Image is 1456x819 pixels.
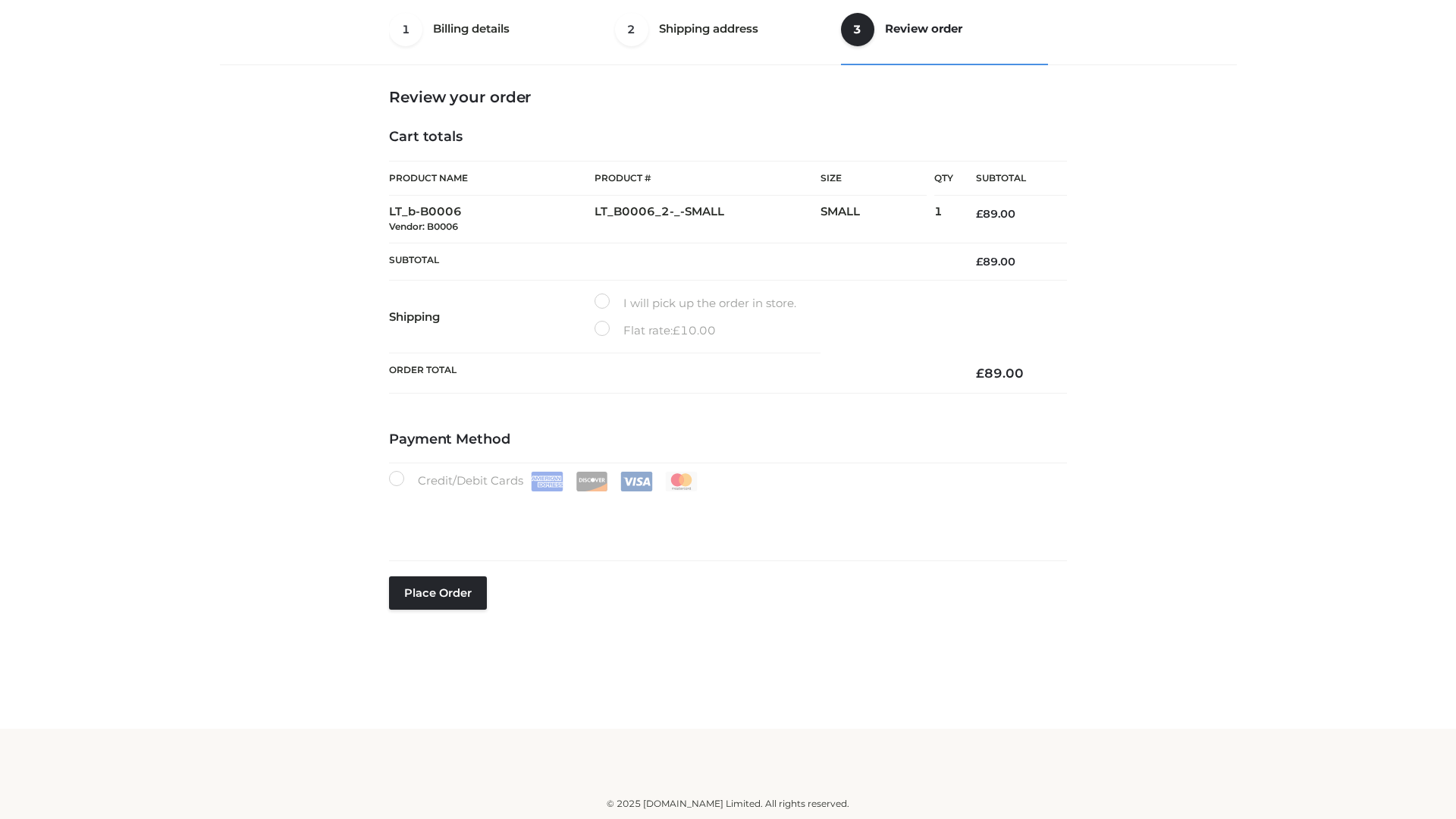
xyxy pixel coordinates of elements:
img: Discover [576,472,608,491]
h4: Payment Method [389,431,1067,448]
div: © 2025 [DOMAIN_NAME] Limited. All rights reserved. [225,796,1231,811]
h4: Cart totals [389,129,1067,146]
th: Subtotal [953,162,1067,196]
span: £ [976,255,983,268]
label: Credit/Debit Cards [389,471,699,491]
th: Product # [595,161,821,196]
th: Subtotal [389,243,953,280]
label: Flat rate: [595,321,716,340]
button: Place order [389,576,487,610]
td: 1 [934,196,953,243]
span: £ [976,366,984,381]
label: I will pick up the order in store. [595,293,796,313]
bdi: 89.00 [976,207,1015,221]
img: Visa [620,472,653,491]
td: LT_B0006_2-_-SMALL [595,196,821,243]
span: £ [673,323,680,337]
iframe: Secure payment input frame [386,488,1064,544]
bdi: 10.00 [673,323,716,337]
th: Shipping [389,281,595,353]
h3: Review your order [389,88,1067,106]
th: Product Name [389,161,595,196]
bdi: 89.00 [976,255,1015,268]
td: SMALL [821,196,934,243]
img: Amex [531,472,563,491]
th: Qty [934,161,953,196]
img: Mastercard [665,472,698,491]
th: Size [821,162,927,196]
bdi: 89.00 [976,366,1024,381]
small: Vendor: B0006 [389,221,458,232]
th: Order Total [389,353,953,394]
span: £ [976,207,983,221]
td: LT_b-B0006 [389,196,595,243]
